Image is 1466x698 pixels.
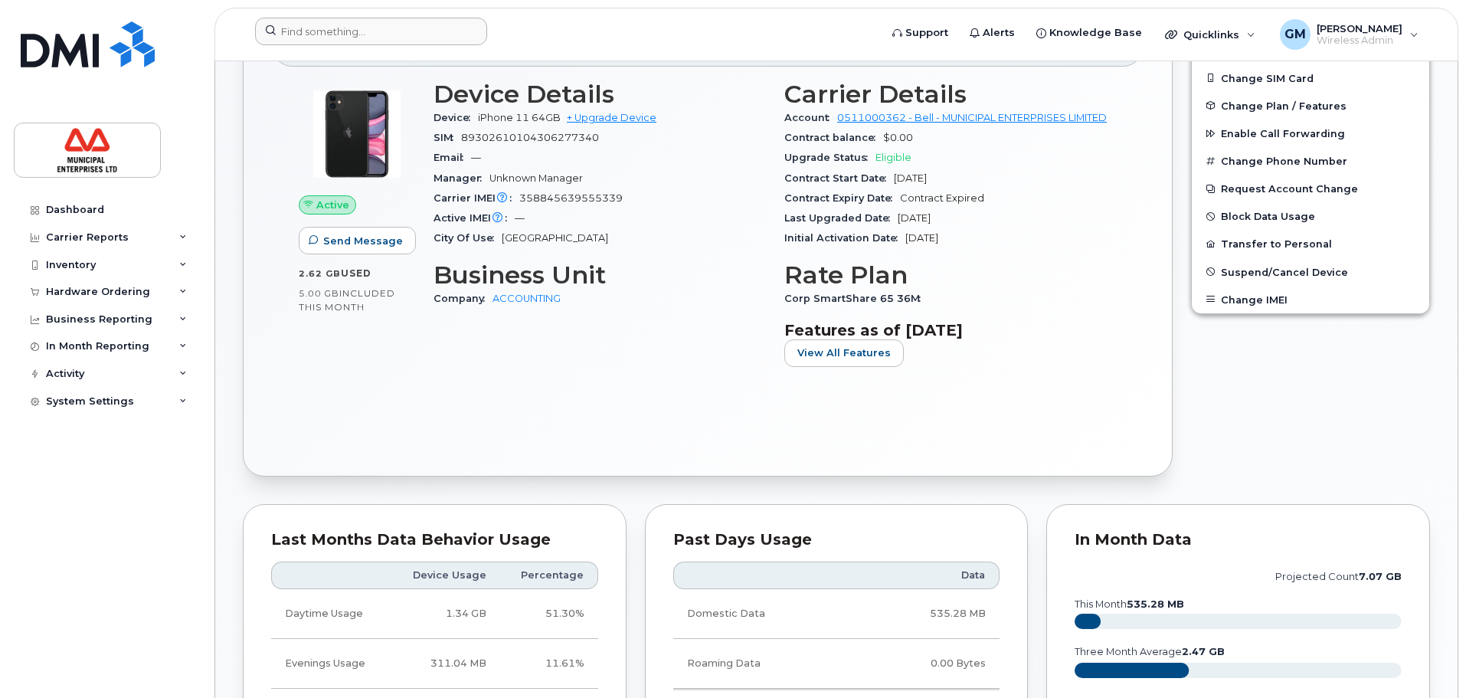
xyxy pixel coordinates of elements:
td: 0.00 Bytes [854,639,1000,689]
button: Send Message [299,227,416,254]
td: 51.30% [500,589,598,639]
button: Change IMEI [1192,286,1429,313]
tspan: 535.28 MB [1127,598,1184,610]
span: Suspend/Cancel Device [1221,266,1348,277]
div: Last Months Data Behavior Usage [271,533,598,548]
span: 5.00 GB [299,288,339,299]
button: Request Account Change [1192,175,1429,202]
span: City Of Use [434,232,502,244]
span: $0.00 [883,132,913,143]
span: Email [434,152,471,163]
div: Quicklinks [1154,19,1266,50]
a: ACCOUNTING [492,293,561,304]
a: + Upgrade Device [567,112,656,123]
span: View All Features [797,346,891,360]
span: [PERSON_NAME] [1317,22,1402,34]
span: Eligible [875,152,911,163]
div: Gillian MacNeill [1269,19,1429,50]
h3: Rate Plan [784,261,1117,289]
span: Contract Expiry Date [784,192,900,204]
span: SIM [434,132,461,143]
tr: Weekdays from 6:00pm to 8:00am [271,639,598,689]
span: used [341,267,371,279]
button: Change SIM Card [1192,64,1429,92]
span: Contract Start Date [784,172,894,184]
span: Unknown Manager [489,172,583,184]
div: In Month Data [1075,533,1402,548]
span: — [471,152,481,163]
span: Upgrade Status [784,152,875,163]
span: Quicklinks [1183,28,1239,41]
h3: Device Details [434,80,766,108]
span: Manager [434,172,489,184]
span: Contract Expired [900,192,984,204]
input: Find something... [255,18,487,45]
span: Initial Activation Date [784,232,905,244]
th: Data [854,562,1000,589]
span: iPhone 11 64GB [478,112,561,123]
h3: Carrier Details [784,80,1117,108]
span: GM [1284,25,1306,44]
span: included this month [299,287,395,313]
button: View All Features [784,339,904,367]
span: Change Plan / Features [1221,100,1347,111]
th: Percentage [500,562,598,589]
span: [DATE] [898,212,931,224]
h3: Business Unit [434,261,766,289]
span: Account [784,112,837,123]
span: Contract balance [784,132,883,143]
span: Alerts [983,25,1015,41]
span: Enable Call Forwarding [1221,128,1345,139]
span: 2.62 GB [299,268,341,279]
h3: Features as of [DATE] [784,321,1117,339]
span: Device [434,112,478,123]
button: Change Phone Number [1192,147,1429,175]
button: Change Plan / Features [1192,92,1429,120]
text: this month [1074,598,1184,610]
span: Support [905,25,948,41]
td: 311.04 MB [391,639,500,689]
button: Block Data Usage [1192,202,1429,230]
span: Last Upgraded Date [784,212,898,224]
td: 1.34 GB [391,589,500,639]
button: Enable Call Forwarding [1192,120,1429,147]
span: Carrier IMEI [434,192,519,204]
a: Knowledge Base [1026,18,1153,48]
td: Evenings Usage [271,639,391,689]
span: Active IMEI [434,212,515,224]
div: Past Days Usage [673,533,1000,548]
td: 535.28 MB [854,589,1000,639]
span: 89302610104306277340 [461,132,599,143]
a: 0511000362 - Bell - MUNICIPAL ENTERPRISES LIMITED [837,112,1107,123]
span: [DATE] [905,232,938,244]
img: iPhone_11.jpg [311,88,403,180]
span: — [515,212,525,224]
tspan: 7.07 GB [1359,571,1402,582]
tspan: 2.47 GB [1182,646,1225,657]
span: Knowledge Base [1049,25,1142,41]
span: Send Message [323,234,403,248]
span: [GEOGRAPHIC_DATA] [502,232,608,244]
span: Corp SmartShare 65 36M [784,293,928,304]
span: [DATE] [894,172,927,184]
td: Domestic Data [673,589,854,639]
a: Alerts [959,18,1026,48]
text: three month average [1074,646,1225,657]
td: Roaming Data [673,639,854,689]
td: Daytime Usage [271,589,391,639]
span: 358845639555339 [519,192,623,204]
button: Suspend/Cancel Device [1192,258,1429,286]
span: Wireless Admin [1317,34,1402,47]
a: Support [882,18,959,48]
td: 11.61% [500,639,598,689]
button: Transfer to Personal [1192,230,1429,257]
span: Company [434,293,492,304]
span: Active [316,198,349,212]
text: projected count [1275,571,1402,582]
th: Device Usage [391,562,500,589]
